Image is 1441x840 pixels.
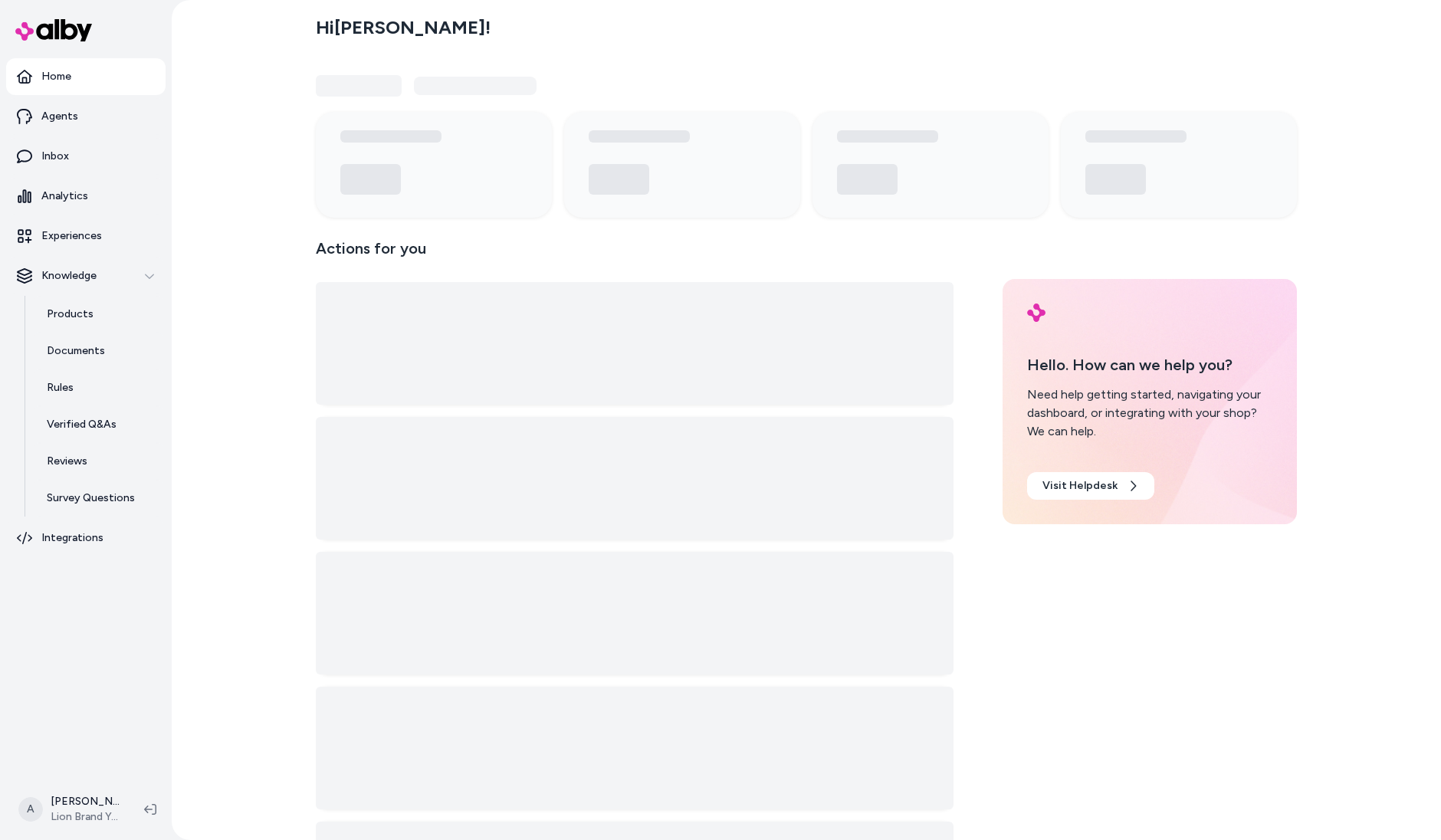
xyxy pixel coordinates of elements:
[6,258,166,294] button: Knowledge
[41,268,97,284] p: Knowledge
[41,530,103,546] p: Integrations
[6,520,166,556] a: Integrations
[31,296,166,333] a: Products
[51,809,120,825] span: Lion Brand Yarn
[31,333,166,369] a: Documents
[6,218,166,254] a: Experiences
[47,307,94,322] p: Products
[1027,386,1272,441] div: Need help getting started, navigating your dashboard, or integrating with your shop? We can help.
[47,491,135,506] p: Survey Questions
[316,16,491,39] h2: Hi [PERSON_NAME] !
[1027,353,1272,376] p: Hello. How can we help you?
[31,443,166,480] a: Reviews
[47,343,105,359] p: Documents
[15,19,92,41] img: alby Logo
[47,380,74,395] p: Rules
[6,58,166,95] a: Home
[31,369,166,406] a: Rules
[51,794,120,809] p: [PERSON_NAME]
[31,406,166,443] a: Verified Q&As
[41,109,78,124] p: Agents
[9,785,132,834] button: A[PERSON_NAME]Lion Brand Yarn
[1027,472,1154,500] a: Visit Helpdesk
[41,69,71,84] p: Home
[41,228,102,244] p: Experiences
[6,138,166,175] a: Inbox
[316,236,954,273] p: Actions for you
[6,178,166,215] a: Analytics
[47,417,117,432] p: Verified Q&As
[6,98,166,135] a: Agents
[41,189,88,204] p: Analytics
[41,149,69,164] p: Inbox
[47,454,87,469] p: Reviews
[1027,304,1045,322] img: alby Logo
[31,480,166,517] a: Survey Questions
[18,797,43,822] span: A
